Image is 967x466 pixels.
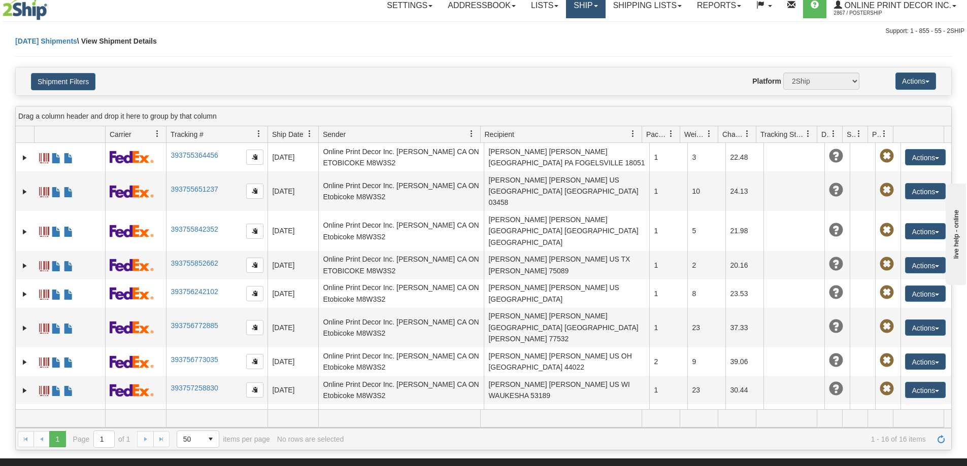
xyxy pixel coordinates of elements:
td: 20.16 [725,251,763,279]
a: Commercial Invoice [51,285,61,301]
a: Commercial Invoice [51,353,61,369]
a: [DATE] Shipments [15,37,77,45]
td: [PERSON_NAME] [PERSON_NAME] US [GEOGRAPHIC_DATA] [GEOGRAPHIC_DATA] 03458 [484,171,649,211]
a: 393757258830 [171,384,218,392]
td: Online Print Decor Inc. [PERSON_NAME] CA ON Etobicoke M8W3S2 [318,376,484,404]
span: Pickup Status [872,129,881,139]
img: 2 - FedEx Express® [110,225,154,237]
span: Pickup Not Assigned [880,285,894,300]
td: 37.33 [725,308,763,347]
span: Shipment Issues [847,129,855,139]
a: USMCA CO [63,183,74,199]
a: USMCA CO [63,149,74,165]
td: 10 [687,171,725,211]
a: Commercial Invoice [51,222,61,238]
span: Ship Date [272,129,303,139]
a: Expand [20,323,30,333]
a: Label [39,222,49,238]
span: Pickup Not Assigned [880,382,894,396]
span: Tracking # [171,129,204,139]
td: [DATE] [268,404,318,444]
span: items per page [177,431,270,448]
img: 2 - FedEx Express® [110,151,154,163]
span: Page 1 [49,431,65,447]
a: 393755364456 [171,151,218,159]
td: [PERSON_NAME] [PERSON_NAME] US [GEOGRAPHIC_DATA] [484,279,649,308]
a: USMCA CO [63,353,74,369]
iframe: chat widget [944,181,966,284]
td: 9 [687,347,725,376]
span: Carrier [110,129,131,139]
input: Page 1 [94,431,114,447]
img: 2 - FedEx Express® [110,355,154,368]
td: [DATE] [268,251,318,279]
span: Pickup Not Assigned [880,183,894,197]
span: Pickup Not Assigned [880,257,894,271]
a: Commercial Invoice [51,257,61,273]
td: 1 [649,376,687,404]
span: Unknown [829,382,843,396]
a: Expand [20,261,30,271]
span: Sender [323,129,346,139]
td: 1 [649,404,687,444]
button: Copy to clipboard [246,150,263,165]
a: Refresh [933,431,949,447]
td: [PERSON_NAME] [PERSON_NAME] [GEOGRAPHIC_DATA] PA FOGELSVILLE 18051 [484,143,649,171]
td: [PERSON_NAME] [PERSON_NAME] US TX [PERSON_NAME] 75089 [484,251,649,279]
span: Page sizes drop down [177,431,219,448]
label: Platform [752,76,781,86]
td: Online Print Decor Inc. [PERSON_NAME] CA ON Etobicoke M8W3S2 [318,171,484,211]
td: [DATE] [268,308,318,347]
td: [DATE] [268,347,318,376]
a: Sender filter column settings [463,125,480,142]
td: 2 [649,347,687,376]
a: Expand [20,187,30,197]
span: \ View Shipment Details [77,37,157,45]
td: [DATE] [268,211,318,250]
button: Copy to clipboard [246,224,263,239]
span: 50 [183,434,196,444]
div: Support: 1 - 855 - 55 - 2SHIP [3,27,964,35]
a: Expand [20,153,30,163]
button: Copy to clipboard [246,382,263,398]
span: Unknown [829,149,843,163]
a: Label [39,319,49,335]
button: Actions [905,353,946,370]
button: Actions [905,285,946,302]
a: Label [39,149,49,165]
td: 1 [649,143,687,171]
a: 393755651237 [171,185,218,193]
td: [PERSON_NAME] [PERSON_NAME] [GEOGRAPHIC_DATA] [GEOGRAPHIC_DATA] [PERSON_NAME] 77532 [484,308,649,347]
td: Online Print Decor Inc. [PERSON_NAME] CA ON Etobicoke M8W3S2 [318,404,484,444]
td: Online Print Decor Inc. [PERSON_NAME] CA ON ETOBICOKE M8W3S2 [318,251,484,279]
span: Pickup Not Assigned [880,353,894,368]
a: Packages filter column settings [662,125,680,142]
button: Actions [905,257,946,273]
span: Unknown [829,223,843,237]
td: 1 [649,279,687,308]
button: Actions [895,73,936,90]
span: 1 - 16 of 16 items [351,435,926,443]
button: Actions [905,183,946,199]
a: USMCA CO [63,257,74,273]
a: Recipient filter column settings [624,125,642,142]
a: Commercial Invoice [51,183,61,199]
td: 23.53 [725,279,763,308]
a: USMCA CO [63,319,74,335]
span: Unknown [829,285,843,300]
a: 393755842352 [171,225,218,233]
img: 2 - FedEx Express® [110,384,154,397]
a: USMCA CO [63,222,74,238]
a: Charge filter column settings [739,125,756,142]
span: Charge [722,129,744,139]
button: Copy to clipboard [246,184,263,199]
a: Commercial Invoice [51,381,61,398]
td: 39.06 [725,347,763,376]
span: Online Print Decor Inc. [842,1,951,10]
td: [DATE] [268,376,318,404]
img: 2 - FedEx Express® [110,185,154,198]
a: Label [39,353,49,369]
span: Pickup Not Assigned [880,223,894,237]
span: Unknown [829,183,843,197]
span: Weight [684,129,706,139]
